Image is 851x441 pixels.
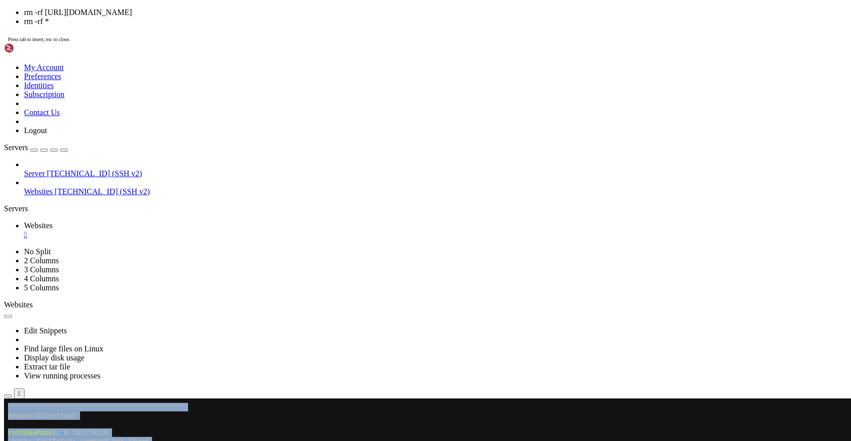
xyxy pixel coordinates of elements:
[4,115,722,123] x-row: =2025-09-05T16%3A02%3A18Z&rscd=attachment%3B+filename%3Dfastfetch-linux-amd64.deb&rsct=applicatio...
[24,274,59,283] a: 4 Columns
[4,319,722,327] x-row: Unpacking fastfetch (2.28.0) ...
[24,81,54,90] a: Identities
[4,302,722,310] x-row: (Reading database ... 68792 files and directories currently installed.)
[4,344,52,352] span: root@aaPanel
[4,276,368,284] span: [DATE] 17:22:15 (79.1 MB/s) - ‘fastfetch-linux-amd64.[PERSON_NAME]’ saved [7226586/7226586]
[4,72,722,81] x-row: --2025-09-05 17:22:14-- [URL][DOMAIN_NAME]
[8,37,70,42] span: Press tab to insert, esc to close.
[4,123,722,132] x-row: 4-997b-47e9-b12b-9515b896b4de&skt=2025-09-05T15%3A01%3A45Z&ske=2025-09-05T16%3A02%3A18Z&sks=b&skv...
[24,17,847,26] li: rm -rf *
[4,81,722,89] x-row: Resolving [DOMAIN_NAME] ([DOMAIN_NAME])... [TECHNICAL_ID]
[4,30,722,38] x-row: : # fastfetch
[24,221,53,230] span: Websites
[4,140,722,149] x-row: zU3MDg1NzM1LCJwYXRoIjoicmVsZWFzZWFzc2V0cHJvZHVjdGlvbi5ibG9iLmNvcmUud2luZG93cy5uZXQifQ.Scv2zC1eug-...
[18,390,21,397] div: 
[24,160,847,178] li: Server [TECHNICAL_ID] (SSH v2)
[4,143,68,152] a: Servers
[24,8,847,17] li: rm -rf [URL][DOMAIN_NAME]
[4,149,722,157] x-row: 3B%20filename%3Dfastfetch-linux-amd64.deb&response-content-type=application%2Foctet-stream [follo...
[4,89,722,98] x-row: Connecting to [DOMAIN_NAME] ([DOMAIN_NAME])|[TECHNICAL_ID]|:443... ,connected.
[24,178,847,196] li: Websites [TECHNICAL_ID] (SSH v2)
[101,361,105,370] div: (23, 42)
[4,200,722,208] x-row: ion=attachment%3B%20filename%3Dfastfetch-linux-amd64.deb&response-content-type=application%2Focte...
[4,106,722,115] x-row: Location: [URL][DOMAIN_NAME][DATE]
[4,242,156,250] span: Saving to: ‘fastfetch-linux-amd64.deb’
[4,47,52,55] span: root@aaPanel
[4,310,722,319] x-row: Preparing to unpack fastfetch-linux-amd64.deb ...
[56,344,60,352] span: ~
[4,327,722,336] x-row: Setting up fastfetch (2.28.0) ...
[56,47,60,55] span: ~
[24,126,47,135] a: Logout
[4,217,722,225] x-row: Connecting to [DOMAIN_NAME] ([DOMAIN_NAME])|[TECHNICAL_ID]|:443... connected.
[4,336,722,344] x-row: Processing triggers for man-db (2.11.2-2) ...
[24,187,847,196] a: Websites [TECHNICAL_ID] (SSH v2)
[4,259,722,268] x-row: fastfetch-linux-amd64.deb 100%[==================================================================...
[4,293,722,302] x-row: ,Selecting previously unselected package fastfetch.
[4,300,33,309] span: Websites
[4,157,722,166] x-row: --2025-09-05 17:22:15-- [URL][DOMAIN_NAME][DATE]
[24,108,60,117] a: Contact Us
[4,344,722,353] x-row: : # ls
[4,361,52,369] span: root@aaPanel
[24,72,62,81] a: Preferences
[4,361,722,370] x-row: : # rm -rf
[4,225,722,234] x-row: HTTP request sent, awaiting response... 200 OK
[24,362,70,371] a: Extract tar file
[24,63,64,72] a: My Account
[4,183,722,191] x-row: fVE%3D&jwt=eyJ0eXAiOiJKV1QiLCJhbGciOiJIUzI1NiJ9.eyJpc3MiOiJnaXRodWIuY29tIiwiYXVkIjoicmVsZWFzZS1hc...
[24,283,59,292] a: 5 Columns
[4,166,722,174] x-row: =b&spr=https&se=2025-09-05T16%3A02%3A18Z&rscd=attachment%3B+filename%3Dfastfetch-linux-amd64.deb&...
[24,326,67,335] a: Edit Snippets
[24,247,51,256] a: No Split
[24,344,104,353] a: Find large files on Linux
[24,169,847,178] a: Server [TECHNICAL_ID] (SSH v2)
[24,371,101,380] a: View running processes
[4,13,722,21] x-row: KeyboardInterrupt
[4,143,28,152] span: Servers
[4,47,722,55] x-row: : # wget [URL][DOMAIN_NAME]
[24,265,59,274] a: 3 Columns
[24,169,45,178] span: Server
[24,256,59,265] a: 2 Columns
[4,132,722,140] x-row: eXAiOiJKV1QiLCJhbGciOiJIUzI1NiJ9.eyJpc3MiOiJnaXRodWIuY29tIiwiYXVkIjoicmVsZWFzZS1hc3NldHMuZ2l0aHVi...
[47,169,142,178] span: [TECHNICAL_ID] (SSH v2)
[4,208,722,217] x-row: Resolving [DOMAIN_NAME] ([DOMAIN_NAME])... [TECHNICAL_ID], [TECHNICAL_ID], [TECHNICAL_ID], ...
[4,174,722,183] x-row: 0&sktid=398a6654-997b-47e9-b12b-9515b896b4de&skt=2025-09-05T15%3A01%3A45Z&ske=2025-09-05T16%3A02%...
[56,361,60,369] span: ~
[4,43,62,53] img: Shellngn
[4,234,722,242] x-row: Length: 7226586 (6.9M) [application/octet-stream]
[4,98,722,106] x-row: HTTP request sent, awaiting response... 302 Found
[24,90,65,99] a: Subscription
[4,4,722,13] x-row: ^^^^^^^^^^^^^^^^^^^^^^^^^^^^^^^^^^^^^^^^^^^^
[24,353,85,362] a: Display disk usage
[4,64,722,72] x-row: sudo dpkg -i fastfetch-linux-amd64.deb
[24,230,847,239] a: 
[4,204,847,213] div: Servers
[4,30,52,38] span: root@aaPanel
[24,221,847,239] a: Websites
[4,38,722,47] x-row: -bash: fastfetch: command not found
[55,187,150,196] span: [TECHNICAL_ID] (SSH v2)
[4,353,722,361] x-row: fastfetch-linux-amd64.deb [URL][DOMAIN_NAME] scripts
[14,388,25,399] button: 
[4,191,722,200] x-row: AzNSwibmJmIjoxNzU3MDg1NzM1LCJwYXRoIjoicmVsZWFzZWFzc2V0cHJvZHVjdGlvbi5ibG9iLmNvcmUud2luZG93cy5uZXQ...
[24,187,53,196] span: Websites
[56,30,60,38] span: ~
